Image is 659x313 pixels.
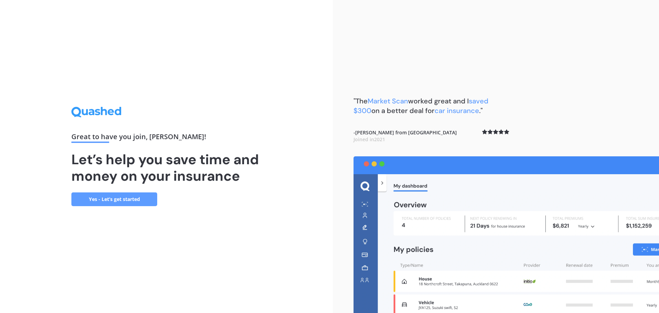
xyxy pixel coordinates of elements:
[71,151,262,184] h1: Let’s help you save time and money on your insurance
[71,192,157,206] a: Yes - Let’s get started
[435,106,479,115] span: car insurance
[71,133,262,143] div: Great to have you join , [PERSON_NAME] !
[368,97,408,105] span: Market Scan
[354,156,659,313] img: dashboard.webp
[354,97,488,115] b: "The worked great and I on a better deal for ."
[354,129,457,143] b: - [PERSON_NAME] from [GEOGRAPHIC_DATA]
[354,136,385,143] span: Joined in 2021
[354,97,488,115] span: saved $300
